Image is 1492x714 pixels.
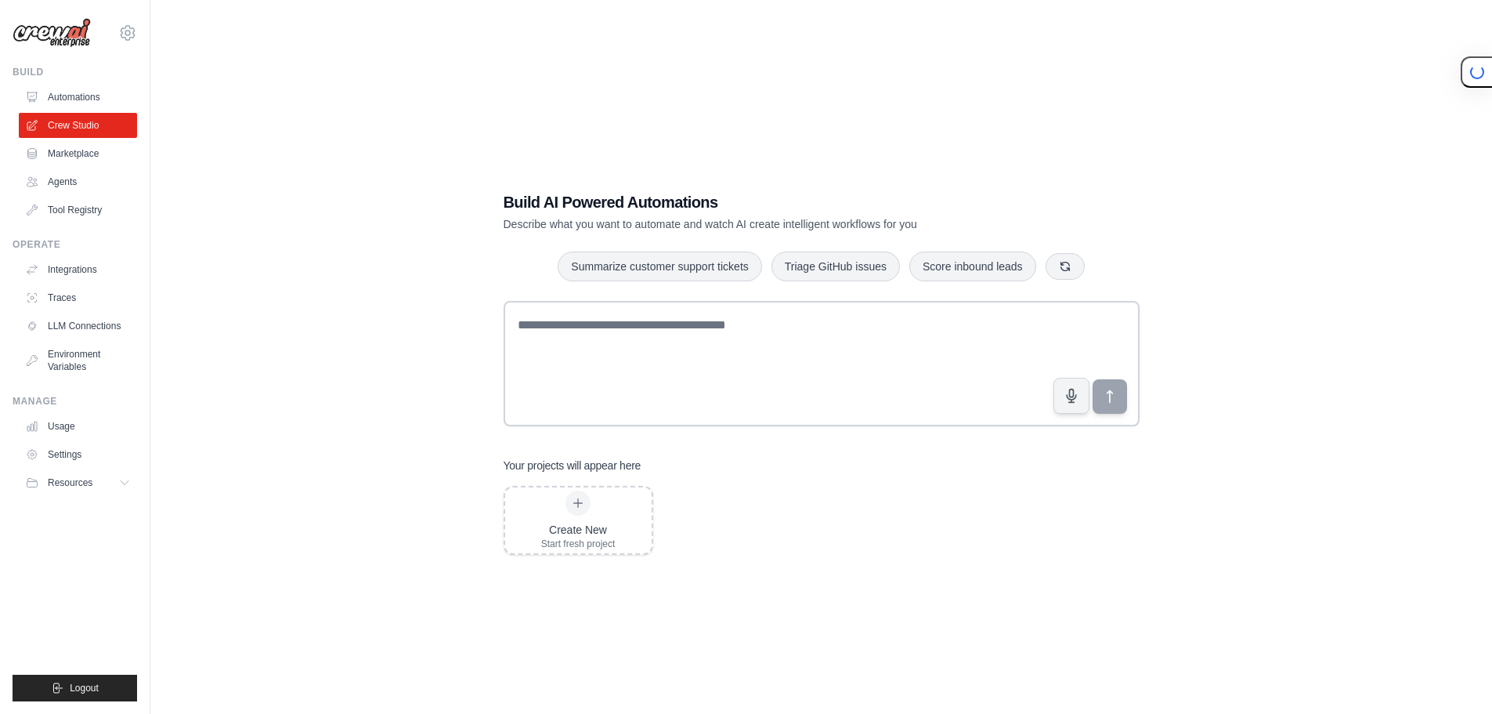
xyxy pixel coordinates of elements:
a: Settings [19,442,137,467]
p: Describe what you want to automate and watch AI create intelligent workflows for you [504,216,1030,232]
div: Create New [541,522,616,538]
a: Agents [19,169,137,194]
a: Crew Studio [19,113,137,138]
a: Marketplace [19,141,137,166]
a: Integrations [19,257,137,282]
button: Score inbound leads [909,252,1036,281]
img: Logo [13,18,91,48]
div: Manage [13,395,137,408]
span: Logout [70,682,99,694]
div: Start fresh project [541,538,616,550]
button: Triage GitHub issues [771,252,900,281]
h1: Build AI Powered Automations [504,191,1030,213]
button: Summarize customer support tickets [558,252,761,281]
button: Get new suggestions [1046,253,1085,280]
a: LLM Connections [19,314,137,339]
span: Resources [48,477,92,489]
div: Build [13,66,137,78]
a: Environment Variables [19,342,137,379]
a: Automations [19,85,137,110]
a: Tool Registry [19,198,137,223]
button: Resources [19,470,137,495]
button: Logout [13,675,137,701]
a: Usage [19,414,137,439]
div: Operate [13,238,137,251]
h3: Your projects will appear here [504,458,641,473]
a: Traces [19,285,137,310]
button: Click to speak your automation idea [1053,378,1089,414]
